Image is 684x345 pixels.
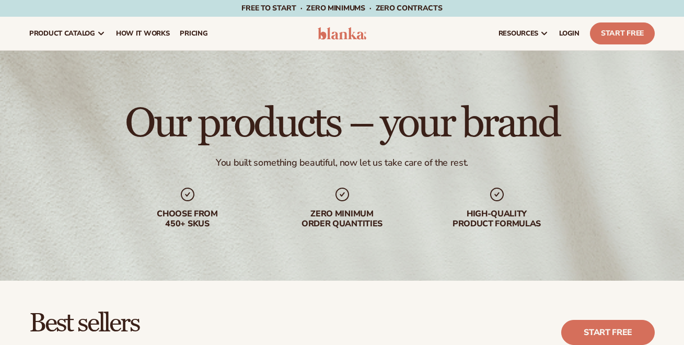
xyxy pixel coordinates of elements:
[559,29,579,38] span: LOGIN
[430,209,564,229] div: High-quality product formulas
[318,27,367,40] img: logo
[24,17,111,50] a: product catalog
[111,17,175,50] a: How It Works
[175,17,213,50] a: pricing
[561,320,655,345] a: Start free
[180,29,207,38] span: pricing
[241,3,442,13] span: Free to start · ZERO minimums · ZERO contracts
[116,29,170,38] span: How It Works
[121,209,254,229] div: Choose from 450+ Skus
[498,29,538,38] span: resources
[29,310,308,338] h2: Best sellers
[275,209,409,229] div: Zero minimum order quantities
[493,17,554,50] a: resources
[216,157,468,169] div: You built something beautiful, now let us take care of the rest.
[29,29,95,38] span: product catalog
[590,22,655,44] a: Start Free
[125,102,559,144] h1: Our products – your brand
[554,17,585,50] a: LOGIN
